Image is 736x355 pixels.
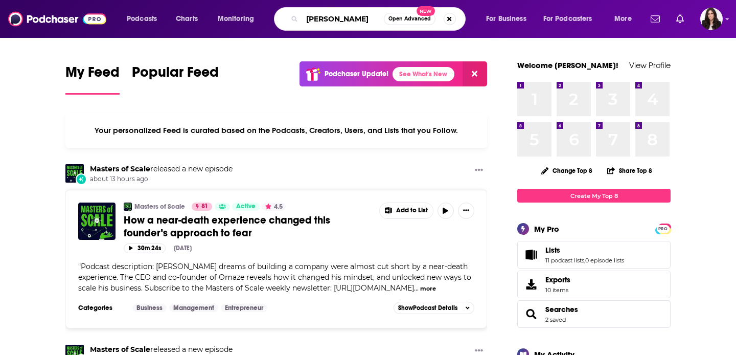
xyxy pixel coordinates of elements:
[124,214,372,239] a: How a near-death experience changed this founder’s approach to fear
[417,6,435,16] span: New
[78,304,124,312] h3: Categories
[521,307,541,321] a: Searches
[169,304,218,312] a: Management
[545,275,570,284] span: Exports
[78,262,471,293] span: "
[585,257,624,264] a: 0 episode lists
[388,16,431,21] span: Open Advanced
[486,12,526,26] span: For Business
[537,11,607,27] button: open menu
[584,257,585,264] span: ,
[132,63,219,95] a: Popular Feed
[393,67,454,81] a: See What's New
[65,113,487,148] div: Your personalized Feed is curated based on the Podcasts, Creators, Users, and Lists that you Follow.
[174,245,192,252] div: [DATE]
[629,60,671,70] a: View Profile
[232,203,260,211] a: Active
[90,175,233,184] span: about 13 hours ago
[325,70,388,78] p: Podchaser Update!
[90,164,233,174] h3: released a new episode
[521,277,541,292] span: Exports
[262,203,286,211] button: 4.5
[302,11,384,27] input: Search podcasts, credits, & more...
[132,63,219,87] span: Popular Feed
[78,262,471,293] span: Podcast description: [PERSON_NAME] dreams of building a company were almost cut short by a near-d...
[384,13,435,25] button: Open AdvancedNew
[517,241,671,269] span: Lists
[657,225,669,232] a: PRO
[607,11,645,27] button: open menu
[545,257,584,264] a: 11 podcast lists
[124,203,132,211] img: Masters of Scale
[545,246,624,255] a: Lists
[543,12,592,26] span: For Podcasters
[471,164,487,177] button: Show More Button
[90,164,150,173] a: Masters of Scale
[65,63,120,87] span: My Feed
[134,203,185,211] a: Masters of Scale
[380,203,433,218] button: Show More Button
[124,243,166,253] button: 30m 24s
[535,164,599,177] button: Change Top 8
[8,9,106,29] img: Podchaser - Follow, Share and Rate Podcasts
[218,12,254,26] span: Monitoring
[534,224,559,234] div: My Pro
[545,316,566,323] a: 2 saved
[647,10,664,28] a: Show notifications dropdown
[132,304,167,312] a: Business
[65,164,84,183] img: Masters of Scale
[545,305,578,314] a: Searches
[211,11,267,27] button: open menu
[420,284,436,293] button: more
[517,271,671,298] a: Exports
[169,11,204,27] a: Charts
[614,12,632,26] span: More
[221,304,267,312] a: Entrepreneur
[90,345,150,354] a: Masters of Scale
[414,283,419,293] span: ...
[607,161,653,181] button: Share Top 8
[236,202,256,212] span: Active
[284,7,475,31] div: Search podcasts, credits, & more...
[78,203,116,240] img: How a near-death experience changed this founder’s approach to fear
[120,11,170,27] button: open menu
[76,173,87,185] div: New Episode
[124,214,330,239] span: How a near-death experience changed this founder’s approach to fear
[458,203,474,219] button: Show More Button
[657,225,669,233] span: PRO
[517,60,618,70] a: Welcome [PERSON_NAME]!
[176,12,198,26] span: Charts
[396,207,428,214] span: Add to List
[700,8,723,30] img: User Profile
[192,203,212,211] a: 81
[700,8,723,30] span: Logged in as RebeccaShapiro
[127,12,157,26] span: Podcasts
[479,11,539,27] button: open menu
[700,8,723,30] button: Show profile menu
[65,63,120,95] a: My Feed
[398,304,457,312] span: Show Podcast Details
[517,300,671,328] span: Searches
[517,189,671,203] a: Create My Top 8
[90,345,233,354] h3: released a new episode
[545,246,560,255] span: Lists
[521,248,541,262] a: Lists
[545,286,570,294] span: 10 items
[672,10,688,28] a: Show notifications dropdown
[201,202,208,212] span: 81
[394,302,474,314] button: ShowPodcast Details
